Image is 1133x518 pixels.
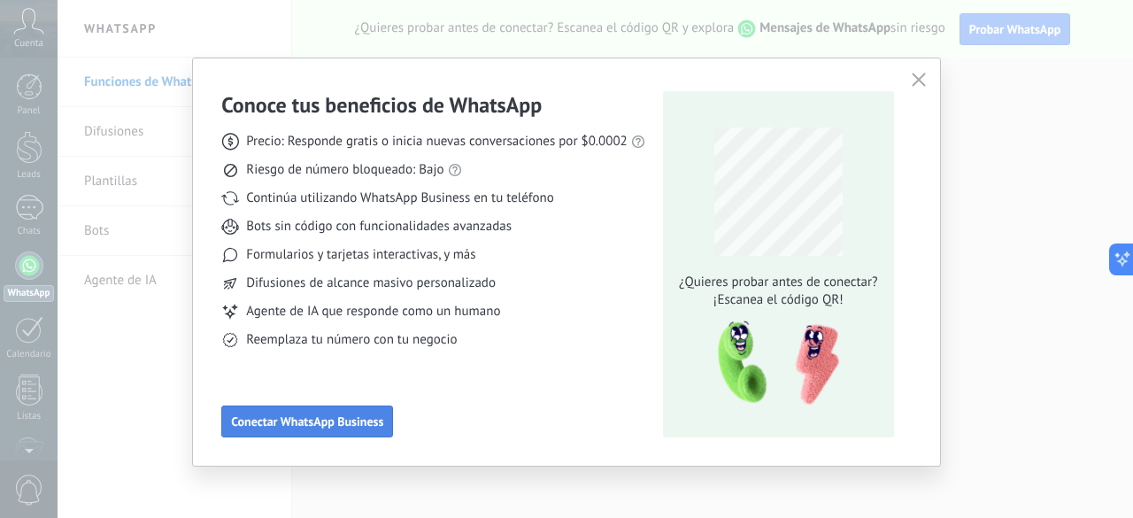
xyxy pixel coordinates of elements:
span: Bots sin código con funcionalidades avanzadas [246,218,512,236]
span: Difusiones de alcance masivo personalizado [246,274,496,292]
span: Continúa utilizando WhatsApp Business en tu teléfono [246,189,553,207]
span: Precio: Responde gratis o inicia nuevas conversaciones por $0.0002 [246,133,628,151]
img: qr-pic-1x.png [703,316,843,411]
span: Conectar WhatsApp Business [231,415,383,428]
button: Conectar WhatsApp Business [221,406,393,437]
span: Riesgo de número bloqueado: Bajo [246,161,443,179]
span: ¿Quieres probar antes de conectar? [674,274,883,291]
h3: Conoce tus beneficios de WhatsApp [221,91,542,119]
span: ¡Escanea el código QR! [674,291,883,309]
span: Agente de IA que responde como un humano [246,303,500,321]
span: Reemplaza tu número con tu negocio [246,331,457,349]
span: Formularios y tarjetas interactivas, y más [246,246,475,264]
